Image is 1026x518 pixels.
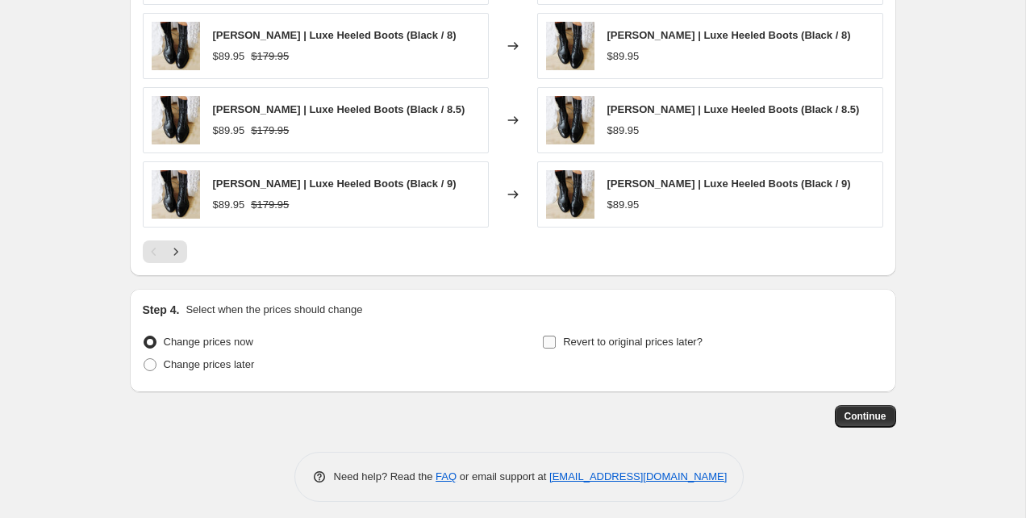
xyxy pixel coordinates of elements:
[835,405,896,428] button: Continue
[152,170,200,219] img: 1_9af469ef-8448-4ecd-a72d-c80409dd73ba_80x.jpg
[143,302,180,318] h2: Step 4.
[436,470,457,482] a: FAQ
[457,470,549,482] span: or email support at
[164,358,255,370] span: Change prices later
[607,29,851,41] span: [PERSON_NAME] | Luxe Heeled Boots (Black / 8)
[546,22,594,70] img: 1_9af469ef-8448-4ecd-a72d-c80409dd73ba_80x.jpg
[607,48,640,65] div: $89.95
[546,96,594,144] img: 1_9af469ef-8448-4ecd-a72d-c80409dd73ba_80x.jpg
[152,22,200,70] img: 1_9af469ef-8448-4ecd-a72d-c80409dd73ba_80x.jpg
[251,48,289,65] strike: $179.95
[213,197,245,213] div: $89.95
[213,48,245,65] div: $89.95
[143,240,187,263] nav: Pagination
[563,336,703,348] span: Revert to original prices later?
[845,410,886,423] span: Continue
[607,123,640,139] div: $89.95
[549,470,727,482] a: [EMAIL_ADDRESS][DOMAIN_NAME]
[213,29,457,41] span: [PERSON_NAME] | Luxe Heeled Boots (Black / 8)
[213,123,245,139] div: $89.95
[213,103,465,115] span: [PERSON_NAME] | Luxe Heeled Boots (Black / 8.5)
[251,123,289,139] strike: $179.95
[186,302,362,318] p: Select when the prices should change
[165,240,187,263] button: Next
[152,96,200,144] img: 1_9af469ef-8448-4ecd-a72d-c80409dd73ba_80x.jpg
[213,178,457,190] span: [PERSON_NAME] | Luxe Heeled Boots (Black / 9)
[251,197,289,213] strike: $179.95
[607,178,851,190] span: [PERSON_NAME] | Luxe Heeled Boots (Black / 9)
[334,470,436,482] span: Need help? Read the
[607,197,640,213] div: $89.95
[607,103,860,115] span: [PERSON_NAME] | Luxe Heeled Boots (Black / 8.5)
[164,336,253,348] span: Change prices now
[546,170,594,219] img: 1_9af469ef-8448-4ecd-a72d-c80409dd73ba_80x.jpg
